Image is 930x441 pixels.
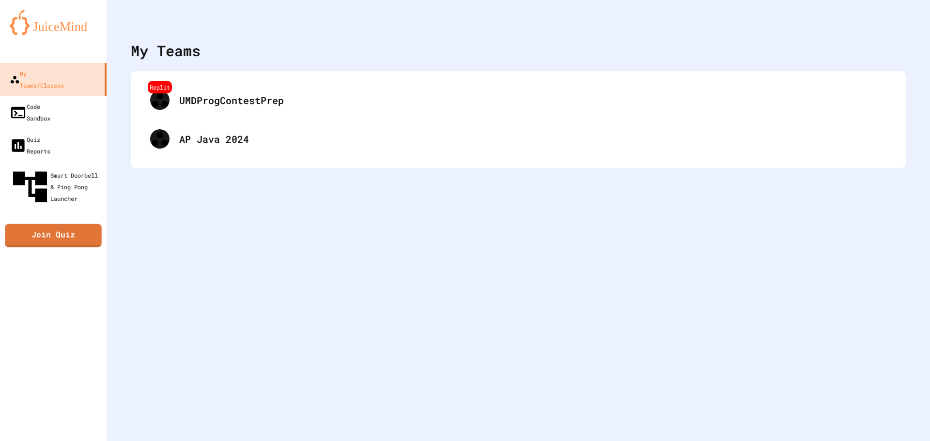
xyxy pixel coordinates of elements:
div: Smart Doorbell & Ping Pong Launcher [10,167,103,207]
img: logo-orange.svg [10,10,97,35]
div: My Teams [131,40,201,61]
div: AP Java 2024 [140,120,896,158]
div: ReplitUMDProgContestPrep [140,81,896,120]
div: Replit [148,81,172,93]
div: Code Sandbox [10,101,50,124]
a: Join Quiz [5,224,101,247]
div: Quiz Reports [10,134,50,157]
div: AP Java 2024 [179,132,886,146]
div: My Teams/Classes [10,68,64,91]
div: UMDProgContestPrep [179,93,886,107]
